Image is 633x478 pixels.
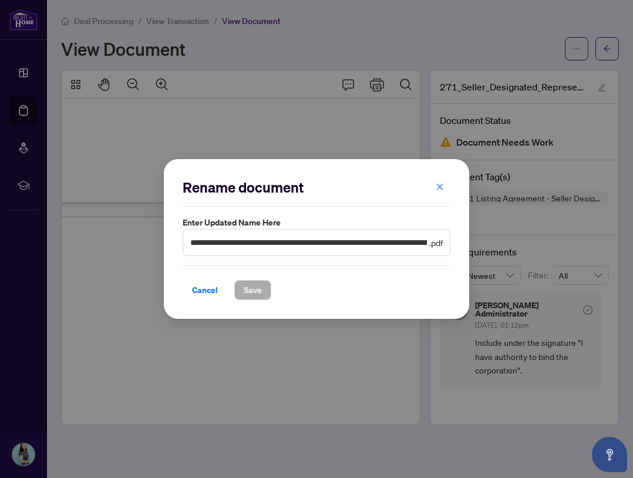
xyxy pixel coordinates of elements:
span: close [436,183,444,191]
button: Save [234,280,271,300]
h2: Rename document [183,178,450,197]
label: Enter updated name here [183,216,450,229]
button: Open asap [592,437,627,472]
span: .pdf [429,236,443,249]
button: Cancel [183,280,227,300]
span: Cancel [192,281,218,299]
